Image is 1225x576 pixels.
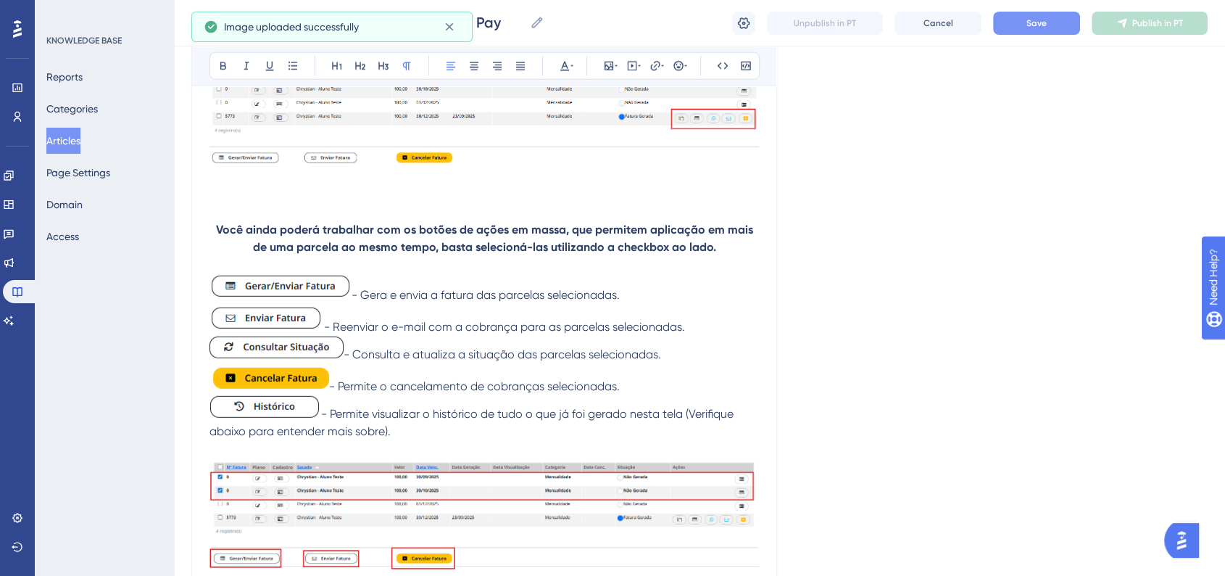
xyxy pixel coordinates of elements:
[324,320,685,334] span: - Reenviar o e-mail com a cobrança para as parcelas selecionadas.
[352,288,620,302] span: - Gera e envia a fatura das parcelas selecionadas.
[46,192,83,218] button: Domain
[1132,17,1183,29] span: Publish in PT
[344,347,661,361] span: - Consulta e atualiza a situação das parcelas selecionadas.
[46,128,80,154] button: Articles
[767,12,883,35] button: Unpublish in PT
[224,18,359,36] span: Image uploaded successfully
[46,223,79,250] button: Access
[794,17,856,29] span: Unpublish in PT
[209,407,736,438] span: - Permite visualizar o histórico de tudo o que já foi gerado nesta tela (Verifique abaixo para en...
[46,96,98,122] button: Categories
[329,379,620,393] span: - Permite o cancelamento de cobranças selecionadas.
[46,64,83,90] button: Reports
[46,35,122,46] div: KNOWLEDGE BASE
[1164,519,1208,562] iframe: UserGuiding AI Assistant Launcher
[1092,12,1208,35] button: Publish in PT
[993,12,1080,35] button: Save
[923,17,953,29] span: Cancel
[894,12,981,35] button: Cancel
[1026,17,1047,29] span: Save
[46,160,110,186] button: Page Settings
[34,4,91,21] span: Need Help?
[216,223,756,254] strong: Você ainda poderá trabalhar com os botões de ações em massa, que permitem aplicação em mais de um...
